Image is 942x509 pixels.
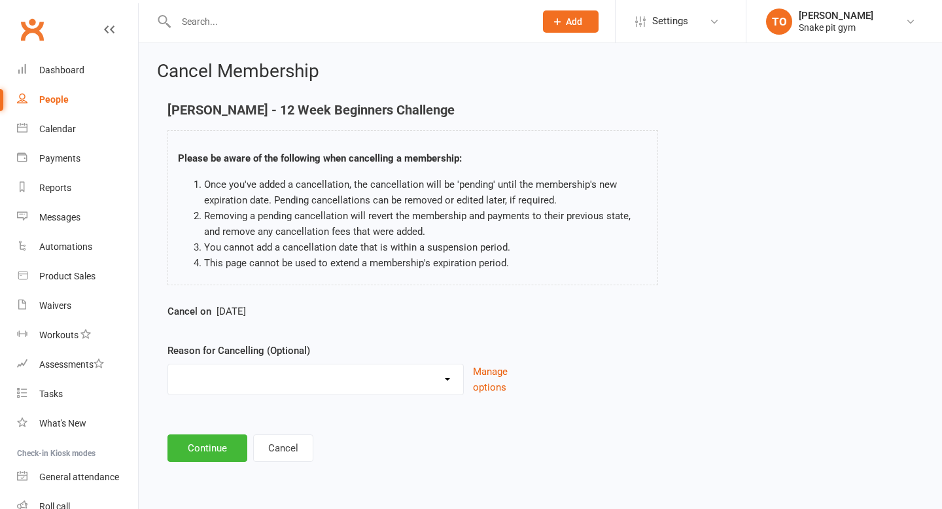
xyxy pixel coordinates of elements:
a: What's New [17,409,138,438]
div: Assessments [39,359,104,370]
input: Search... [172,12,526,31]
div: What's New [39,418,86,429]
span: Add [566,16,582,27]
li: You cannot add a cancellation date that is within a suspension period. [204,239,648,255]
a: Reports [17,173,138,203]
a: Assessments [17,350,138,379]
div: Messages [39,212,80,222]
span: Settings [652,7,688,36]
li: Removing a pending cancellation will revert the membership and payments to their previous state, ... [204,208,648,239]
a: Waivers [17,291,138,321]
div: Payments [39,153,80,164]
div: Reports [39,183,71,193]
a: Calendar [17,114,138,144]
h2: Cancel Membership [157,61,924,82]
div: Dashboard [39,65,84,75]
strong: Please be aware of the following when cancelling a membership: [178,152,462,164]
div: Automations [39,241,92,252]
div: Product Sales [39,271,96,281]
label: Cancel on [167,304,211,319]
h4: [PERSON_NAME] - 12 Week Beginners Challenge [167,103,658,117]
a: Messages [17,203,138,232]
a: General attendance kiosk mode [17,463,138,492]
div: TO [766,9,792,35]
a: Workouts [17,321,138,350]
li: This page cannot be used to extend a membership's expiration period. [204,255,648,271]
div: [PERSON_NAME] [799,10,873,22]
a: Automations [17,232,138,262]
a: Payments [17,144,138,173]
a: Product Sales [17,262,138,291]
div: Workouts [39,330,78,340]
a: Dashboard [17,56,138,85]
button: Continue [167,434,247,462]
div: Tasks [39,389,63,399]
button: Manage options [473,364,531,395]
button: Add [543,10,599,33]
a: Tasks [17,379,138,409]
div: Snake pit gym [799,22,873,33]
div: General attendance [39,472,119,482]
button: Cancel [253,434,313,462]
div: People [39,94,69,105]
div: Calendar [39,124,76,134]
a: Clubworx [16,13,48,46]
span: [DATE] [217,306,246,317]
div: Waivers [39,300,71,311]
a: People [17,85,138,114]
label: Reason for Cancelling (Optional) [167,343,310,359]
li: Once you've added a cancellation, the cancellation will be 'pending' until the membership's new e... [204,177,648,208]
